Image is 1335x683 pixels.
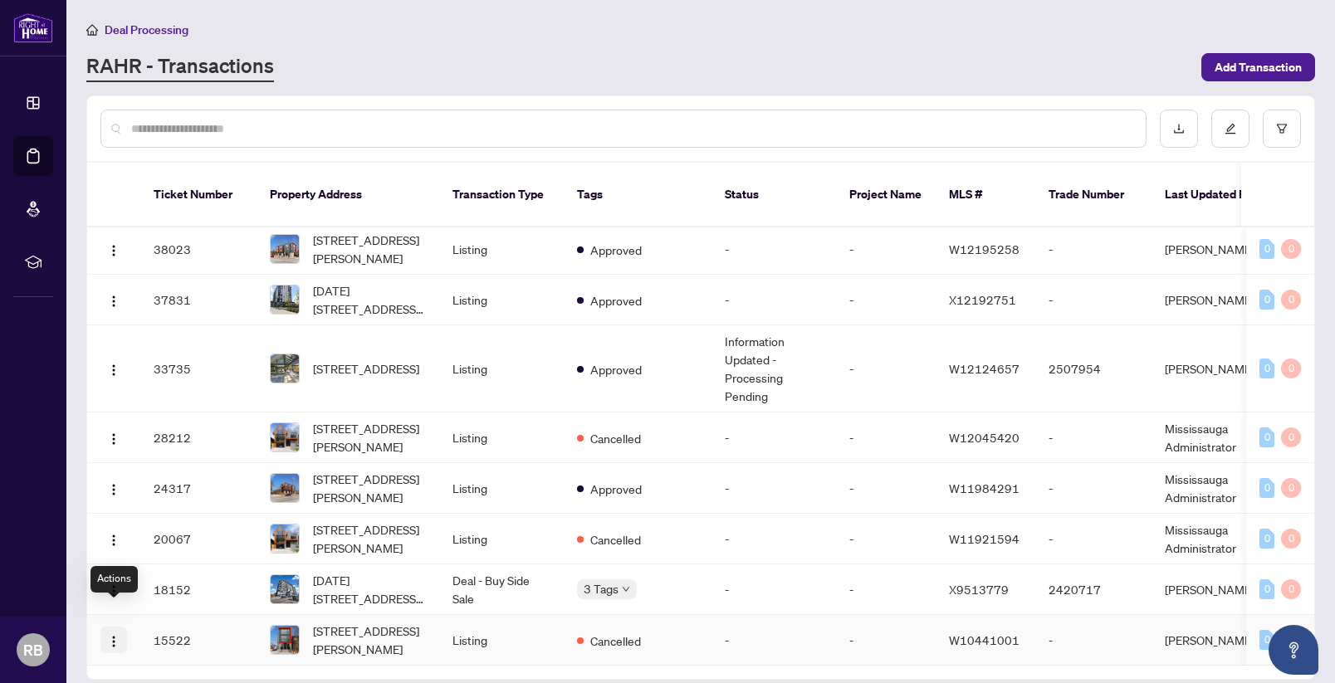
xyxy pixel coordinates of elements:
td: 38023 [140,224,257,275]
img: Logo [107,363,120,377]
td: Mississauga Administrator [1152,412,1276,463]
td: Listing [439,412,564,463]
span: W12195258 [949,241,1020,256]
span: W10441001 [949,632,1020,647]
td: - [836,514,936,564]
span: 3 Tags [584,579,619,598]
td: - [836,275,936,325]
span: [STREET_ADDRESS] [313,359,419,378]
td: [PERSON_NAME] [1152,275,1276,325]
span: Add Transaction [1215,54,1302,80]
td: - [1035,275,1152,325]
button: Logo [100,355,127,382]
span: Deal Processing [105,22,188,37]
span: Cancelled [590,632,641,650]
th: Transaction Type [439,163,564,227]
td: 33735 [140,325,257,412]
td: Listing [439,325,564,412]
img: Logo [107,534,120,547]
div: 0 [1259,359,1274,378]
td: - [836,564,936,615]
button: Add Transaction [1201,53,1315,81]
button: Logo [100,424,127,451]
td: - [836,325,936,412]
span: W12045420 [949,430,1020,445]
td: - [712,514,836,564]
td: 18152 [140,564,257,615]
td: 37831 [140,275,257,325]
div: 0 [1259,290,1274,310]
span: home [86,24,98,36]
td: Listing [439,463,564,514]
td: Mississauga Administrator [1152,463,1276,514]
div: 0 [1281,427,1301,447]
img: thumbnail-img [271,285,299,314]
td: 2420717 [1035,564,1152,615]
td: 28212 [140,412,257,463]
td: - [712,275,836,325]
img: Logo [107,432,120,446]
th: Ticket Number [140,163,257,227]
span: W11921594 [949,531,1020,546]
td: Listing [439,275,564,325]
a: RAHR - Transactions [86,52,274,82]
img: Logo [107,244,120,257]
img: thumbnail-img [271,354,299,383]
button: download [1160,110,1198,148]
th: MLS # [936,163,1035,227]
td: 2507954 [1035,325,1152,412]
span: [DATE][STREET_ADDRESS][DATE][PERSON_NAME] [313,571,426,607]
img: logo [13,12,53,43]
td: - [1035,615,1152,666]
td: - [1035,224,1152,275]
span: [STREET_ADDRESS][PERSON_NAME] [313,622,426,658]
span: X12192751 [949,292,1016,307]
td: - [836,615,936,666]
td: [PERSON_NAME] [1152,564,1276,615]
td: - [712,412,836,463]
td: Listing [439,615,564,666]
img: thumbnail-img [271,423,299,451]
div: 0 [1281,239,1301,259]
img: Logo [107,295,120,308]
img: thumbnail-img [271,626,299,654]
span: [DATE][STREET_ADDRESS][DATE][PERSON_NAME] [313,281,426,318]
img: thumbnail-img [271,474,299,502]
span: edit [1225,123,1236,134]
td: - [712,463,836,514]
td: Deal - Buy Side Sale [439,564,564,615]
span: Approved [590,291,642,310]
span: RB [23,638,43,661]
td: - [712,564,836,615]
td: 15522 [140,615,257,666]
span: filter [1276,123,1288,134]
td: - [1035,412,1152,463]
div: Actions [90,566,138,593]
td: - [712,615,836,666]
div: 0 [1259,630,1274,650]
span: [STREET_ADDRESS][PERSON_NAME] [313,470,426,506]
td: Information Updated - Processing Pending [712,325,836,412]
td: [PERSON_NAME] [1152,224,1276,275]
td: - [836,412,936,463]
span: Approved [590,360,642,378]
div: 0 [1281,478,1301,498]
th: Property Address [257,163,439,227]
td: - [836,224,936,275]
div: 0 [1259,478,1274,498]
td: - [836,463,936,514]
img: Logo [107,483,120,496]
img: thumbnail-img [271,524,299,553]
div: 0 [1259,427,1274,447]
img: Logo [107,635,120,648]
td: - [1035,463,1152,514]
td: [PERSON_NAME] [1152,325,1276,412]
td: Mississauga Administrator [1152,514,1276,564]
button: Logo [100,627,127,653]
div: 0 [1259,529,1274,549]
th: Tags [564,163,712,227]
span: Cancelled [590,530,641,549]
td: 20067 [140,514,257,564]
td: [PERSON_NAME] [1152,615,1276,666]
span: [STREET_ADDRESS][PERSON_NAME] [313,419,426,456]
